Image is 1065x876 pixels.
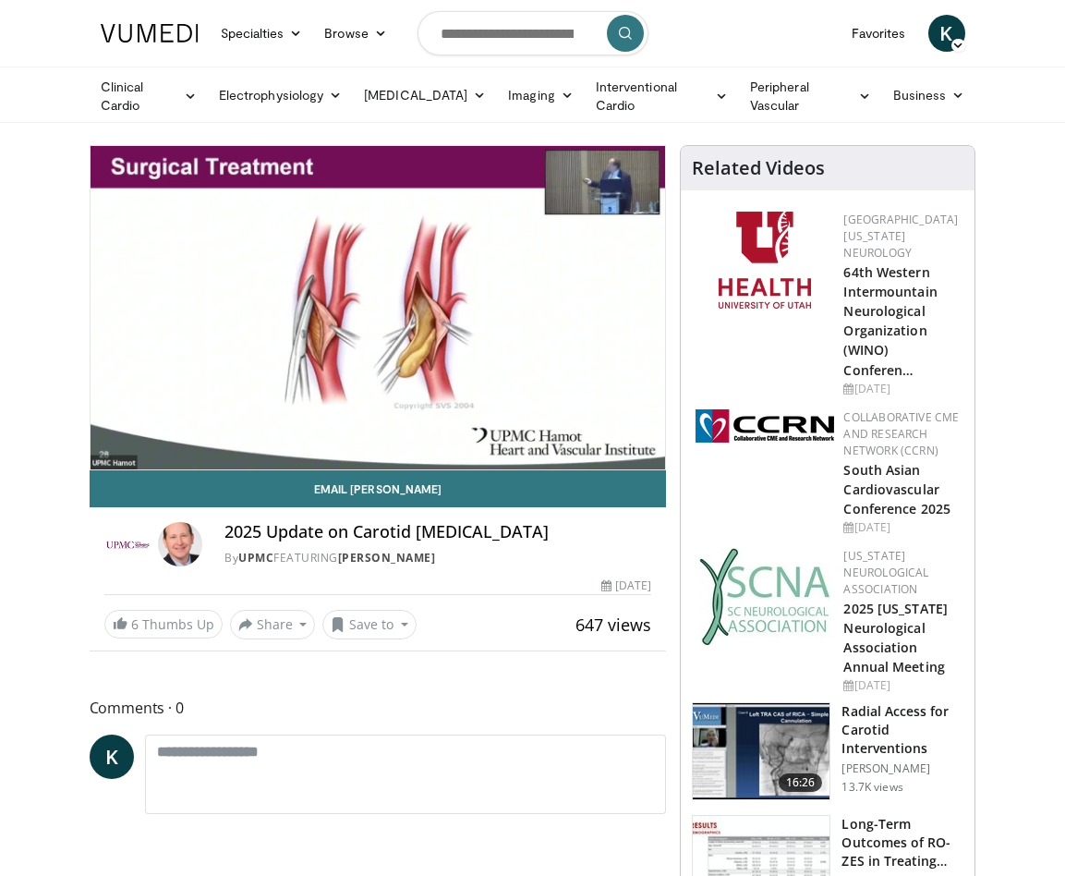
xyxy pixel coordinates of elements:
a: [MEDICAL_DATA] [353,77,497,114]
video-js: Video Player [91,146,666,469]
div: [DATE] [843,677,960,694]
img: a04ee3ba-8487-4636-b0fb-5e8d268f3737.png.150x105_q85_autocrop_double_scale_upscale_version-0.2.png [696,409,834,443]
a: Collaborative CME and Research Network (CCRN) [843,409,959,458]
span: 16:26 [779,773,823,792]
div: [DATE] [843,519,960,536]
a: [US_STATE] Neurological Association [843,548,928,597]
img: RcxVNUapo-mhKxBX4xMDoxOjA4MTsiGN_2.150x105_q85_crop-smart_upscale.jpg [693,703,829,799]
img: b123db18-9392-45ae-ad1d-42c3758a27aa.jpg.150x105_q85_autocrop_double_scale_upscale_version-0.2.jpg [699,548,830,645]
span: 6 [131,615,139,633]
a: Imaging [497,77,585,114]
a: 64th Western Intermountain Neurological Organization (WINO) Conferen… [843,263,937,379]
a: 16:26 Radial Access for Carotid Interventions [PERSON_NAME] 13.7K views [692,702,963,800]
a: K [928,15,965,52]
a: [GEOGRAPHIC_DATA][US_STATE] Neurology [843,212,958,261]
a: Business [882,77,976,114]
button: Save to [322,610,417,639]
h3: Radial Access for Carotid Interventions [841,702,963,758]
p: [PERSON_NAME] [841,761,963,776]
input: Search topics, interventions [418,11,648,55]
h4: Related Videos [692,157,825,179]
img: VuMedi Logo [101,24,199,43]
a: 6 Thumbs Up [104,610,223,639]
div: By FEATURING [224,550,651,566]
a: [PERSON_NAME] [338,550,436,566]
a: Interventional Cardio [585,78,739,115]
span: 647 views [575,614,651,636]
a: Peripheral Vascular [739,78,882,115]
div: [DATE] [843,381,960,397]
img: f6362829-b0a3-407d-a044-59546adfd345.png.150x105_q85_autocrop_double_scale_upscale_version-0.2.png [719,212,811,309]
a: Browse [313,15,398,52]
span: Comments 0 [90,696,667,720]
a: South Asian Cardiovascular Conference 2025 [843,461,950,517]
img: UPMC [104,522,151,566]
a: Electrophysiology [208,77,353,114]
a: K [90,735,134,779]
a: UPMC [238,550,273,566]
a: Clinical Cardio [90,78,208,115]
p: 13.7K views [841,780,902,795]
a: Email [PERSON_NAME] [90,470,667,507]
img: Avatar [158,522,202,566]
a: Favorites [841,15,917,52]
a: Specialties [210,15,314,52]
h4: 2025 Update on Carotid [MEDICAL_DATA] [224,522,651,542]
h3: Long-Term Outcomes of RO-ZES in Treating Severed Symptomatic ICAD: A… [841,815,963,870]
div: [DATE] [601,578,651,594]
a: 2025 [US_STATE] Neurological Association Annual Meeting [843,600,948,675]
button: Share [230,610,316,639]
